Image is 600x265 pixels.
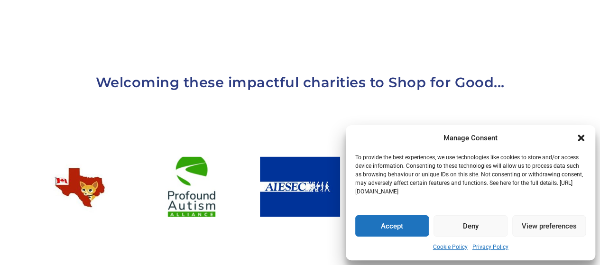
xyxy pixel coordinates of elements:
[512,215,586,237] button: View preferences
[355,215,429,237] button: Accept
[355,153,585,196] p: To provide the best experiences, we use technologies like cookies to store and/or access device i...
[576,133,586,143] div: Close dialogue
[30,70,571,93] h2: Welcoming these impactful charities to Shop for Good...
[433,241,468,253] a: Cookie Policy
[443,132,498,144] div: Manage Consent
[472,241,508,253] a: Privacy Policy
[434,215,507,237] button: Deny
